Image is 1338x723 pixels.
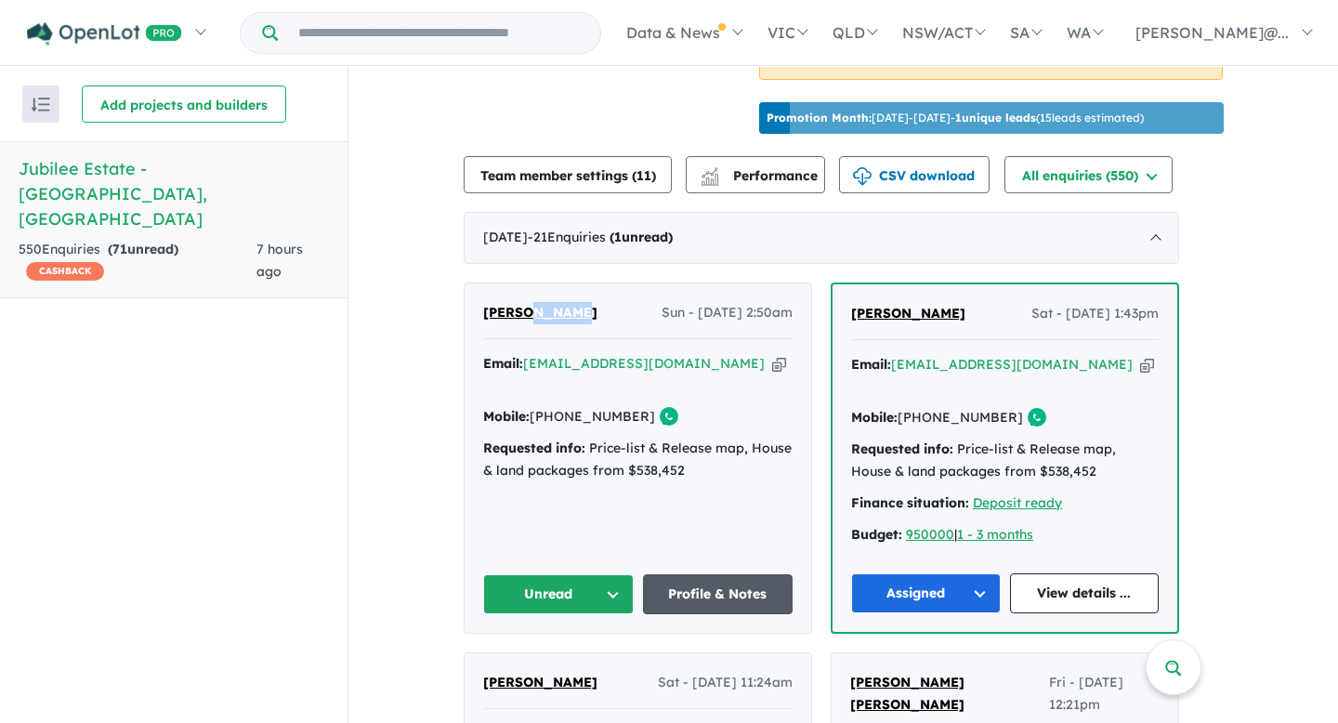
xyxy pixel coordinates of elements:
[27,22,182,46] img: Openlot PRO Logo White
[851,305,965,322] span: [PERSON_NAME]
[483,674,597,690] span: [PERSON_NAME]
[483,574,634,614] button: Unread
[614,229,622,245] span: 1
[256,241,303,280] span: 7 hours ago
[662,302,793,324] span: Sun - [DATE] 2:50am
[464,156,672,193] button: Team member settings (11)
[701,174,719,186] img: bar-chart.svg
[483,438,793,482] div: Price-list & Release map, House & land packages from $538,452
[1049,672,1160,716] span: Fri - [DATE] 12:21pm
[483,304,597,321] span: [PERSON_NAME]
[1004,156,1173,193] button: All enquiries (550)
[82,85,286,123] button: Add projects and builders
[32,98,50,112] img: sort.svg
[19,239,256,283] div: 550 Enquir ies
[483,355,523,372] strong: Email:
[1031,303,1159,325] span: Sat - [DATE] 1:43pm
[772,354,786,374] button: Copy
[1140,355,1154,375] button: Copy
[851,356,891,373] strong: Email:
[851,494,969,511] strong: Finance situation:
[957,526,1033,543] a: 1 - 3 months
[955,111,1036,125] b: 1 unique leads
[898,409,1023,426] a: [PHONE_NUMBER]
[282,13,597,53] input: Try estate name, suburb, builder or developer
[523,355,765,372] a: [EMAIL_ADDRESS][DOMAIN_NAME]
[851,573,1001,613] button: Assigned
[464,212,1179,264] div: [DATE]
[530,408,655,425] a: [PHONE_NUMBER]
[851,439,1159,483] div: Price-list & Release map, House & land packages from $538,452
[851,409,898,426] strong: Mobile:
[891,356,1133,373] a: [EMAIL_ADDRESS][DOMAIN_NAME]
[767,110,1144,126] p: [DATE] - [DATE] - ( 15 leads estimated)
[483,408,530,425] strong: Mobile:
[108,241,178,257] strong: ( unread)
[850,672,1049,716] a: [PERSON_NAME] [PERSON_NAME]
[1135,23,1289,42] span: [PERSON_NAME]@...
[767,111,872,125] b: Promotion Month:
[851,303,965,325] a: [PERSON_NAME]
[1010,573,1160,613] a: View details ...
[528,229,673,245] span: - 21 Enquir ies
[643,574,794,614] a: Profile & Notes
[703,167,818,184] span: Performance
[973,494,1062,511] a: Deposit ready
[19,156,329,231] h5: Jubilee Estate - [GEOGRAPHIC_DATA] , [GEOGRAPHIC_DATA]
[839,156,990,193] button: CSV download
[851,526,902,543] strong: Budget:
[483,302,597,324] a: [PERSON_NAME]
[610,229,673,245] strong: ( unread)
[112,241,127,257] span: 71
[851,440,953,457] strong: Requested info:
[636,167,651,184] span: 11
[483,672,597,694] a: [PERSON_NAME]
[686,156,825,193] button: Performance
[483,440,585,456] strong: Requested info:
[906,526,954,543] a: 950000
[658,672,793,694] span: Sat - [DATE] 11:24am
[702,167,718,177] img: line-chart.svg
[26,262,104,281] span: CASHBACK
[850,674,964,713] span: [PERSON_NAME] [PERSON_NAME]
[853,167,872,186] img: download icon
[851,524,1159,546] div: |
